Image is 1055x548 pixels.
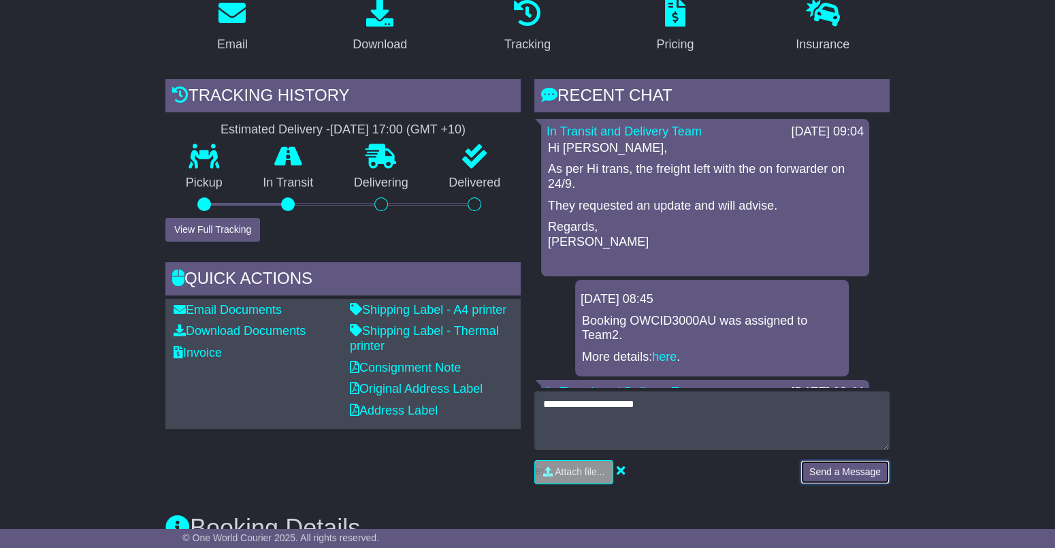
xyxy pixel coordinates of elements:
a: Invoice [174,346,222,359]
div: Estimated Delivery - [165,123,521,138]
div: [DATE] 08:45 [581,292,843,307]
div: Download [353,35,407,54]
a: In Transit and Delivery Team [547,385,702,399]
a: Email Documents [174,303,282,317]
button: View Full Tracking [165,218,260,242]
a: Shipping Label - Thermal printer [350,324,499,353]
a: Consignment Note [350,361,461,374]
div: Tracking history [165,79,521,116]
a: Address Label [350,404,438,417]
div: [DATE] 09:04 [791,125,864,140]
p: As per Hi trans, the freight left with the on forwarder on 24/9. [548,162,862,191]
a: Original Address Label [350,382,483,396]
div: [DATE] 17:00 (GMT +10) [330,123,466,138]
a: here [652,350,677,364]
p: Regards, [PERSON_NAME] [548,220,862,249]
span: © One World Courier 2025. All rights reserved. [182,532,379,543]
p: In Transit [243,176,334,191]
button: Send a Message [800,460,890,484]
div: Tracking [504,35,551,54]
div: [DATE] 08:44 [791,385,864,400]
p: Pickup [165,176,243,191]
div: Insurance [796,35,849,54]
p: Booking OWCID3000AU was assigned to Team2. [582,314,842,343]
p: More details: . [582,350,842,365]
h3: Booking Details [165,515,890,542]
div: RECENT CHAT [534,79,890,116]
div: Quick Actions [165,262,521,299]
a: Download Documents [174,324,306,338]
div: Email [217,35,248,54]
p: They requested an update and will advise. [548,199,862,214]
a: Shipping Label - A4 printer [350,303,506,317]
p: Hi [PERSON_NAME], [548,141,862,156]
p: Delivering [334,176,429,191]
a: In Transit and Delivery Team [547,125,702,138]
p: Delivered [429,176,521,191]
div: Pricing [656,35,694,54]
